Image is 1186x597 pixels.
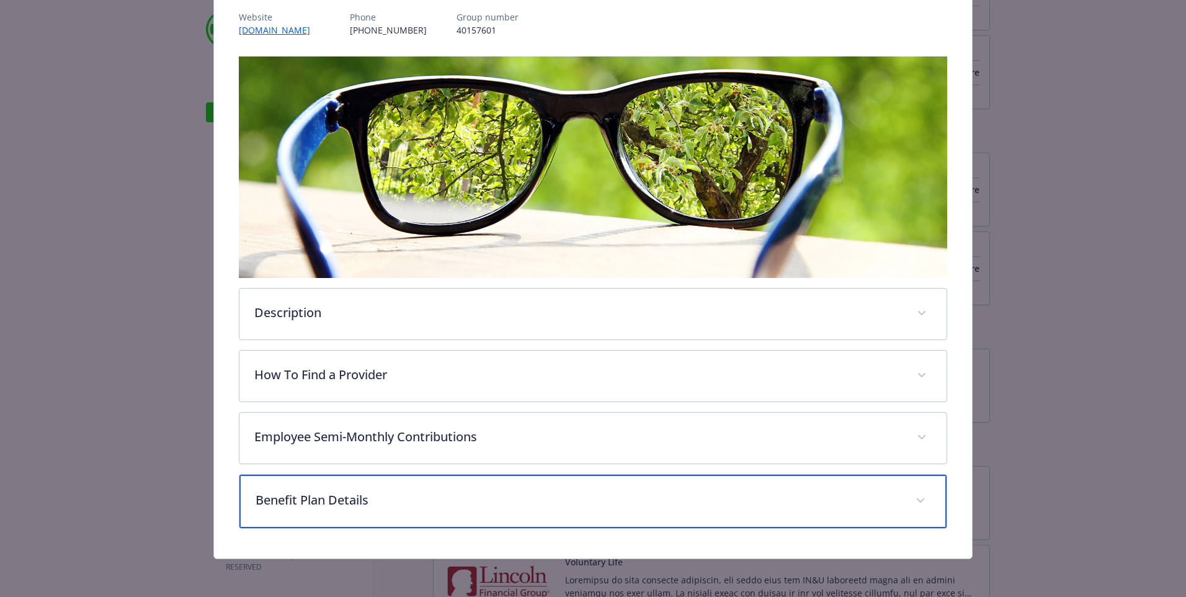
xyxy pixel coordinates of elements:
[350,11,427,24] p: Phone
[239,413,947,464] div: Employee Semi-Monthly Contributions
[254,303,902,322] p: Description
[239,475,947,528] div: Benefit Plan Details
[239,24,320,36] a: [DOMAIN_NAME]
[350,24,427,37] p: [PHONE_NUMBER]
[239,351,947,402] div: How To Find a Provider
[239,56,947,278] img: banner
[457,24,519,37] p: 40157601
[254,366,902,384] p: How To Find a Provider
[239,289,947,339] div: Description
[254,428,902,446] p: Employee Semi-Monthly Contributions
[457,11,519,24] p: Group number
[256,491,901,509] p: Benefit Plan Details
[239,11,320,24] p: Website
